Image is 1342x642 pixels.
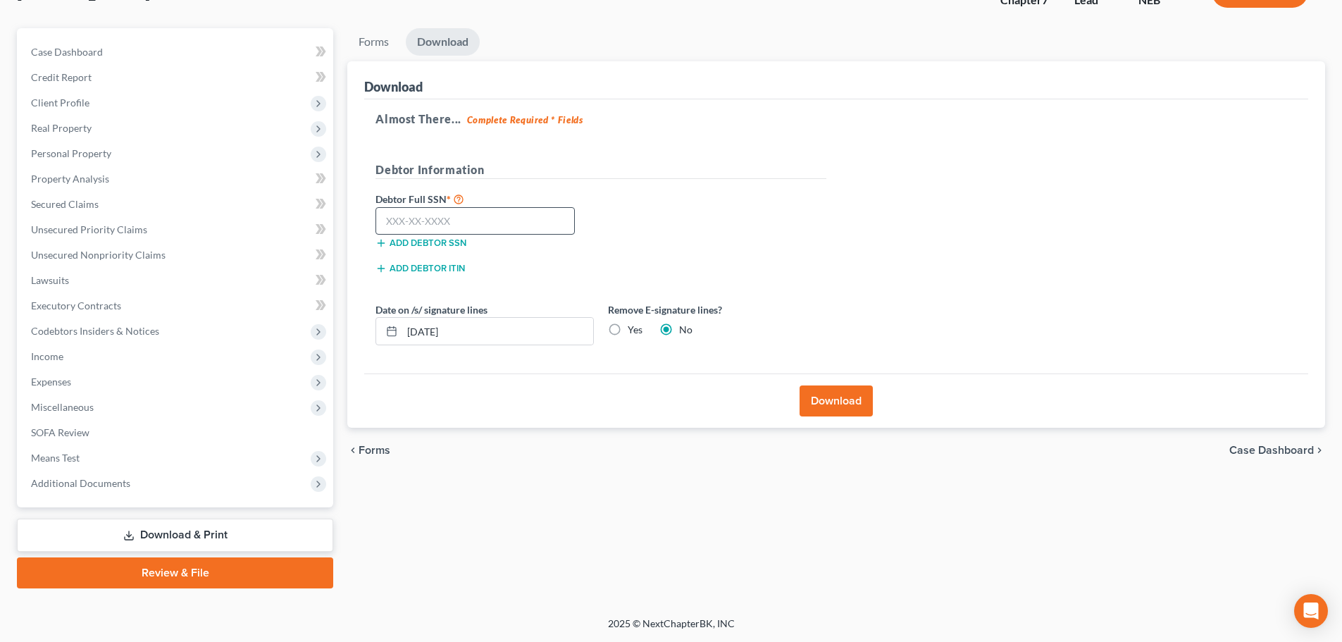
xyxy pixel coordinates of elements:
label: Yes [628,323,642,337]
span: Expenses [31,376,71,388]
span: Case Dashboard [31,46,103,58]
input: MM/DD/YYYY [402,318,593,345]
button: Download [800,385,873,416]
span: Additional Documents [31,477,130,489]
a: Review & File [17,557,333,588]
span: Personal Property [31,147,111,159]
span: Real Property [31,122,92,134]
span: Codebtors Insiders & Notices [31,325,159,337]
a: Lawsuits [20,268,333,293]
label: Date on /s/ signature lines [375,302,487,317]
div: Download [364,78,423,95]
a: Forms [347,28,400,56]
span: Unsecured Priority Claims [31,223,147,235]
a: Credit Report [20,65,333,90]
i: chevron_left [347,445,359,456]
span: Property Analysis [31,173,109,185]
a: SOFA Review [20,420,333,445]
button: Add debtor ITIN [375,263,465,274]
a: Download [406,28,480,56]
span: Case Dashboard [1229,445,1314,456]
span: Client Profile [31,97,89,109]
strong: Complete Required * Fields [467,114,583,125]
span: Means Test [31,452,80,464]
span: Secured Claims [31,198,99,210]
a: Case Dashboard chevron_right [1229,445,1325,456]
div: 2025 © NextChapterBK, INC [270,617,1073,642]
button: Add debtor SSN [375,237,466,249]
span: Credit Report [31,71,92,83]
a: Unsecured Nonpriority Claims [20,242,333,268]
span: Miscellaneous [31,401,94,413]
span: Unsecured Nonpriority Claims [31,249,166,261]
button: chevron_left Forms [347,445,409,456]
div: Open Intercom Messenger [1294,594,1328,628]
a: Executory Contracts [20,293,333,319]
input: XXX-XX-XXXX [375,207,575,235]
a: Unsecured Priority Claims [20,217,333,242]
label: Debtor Full SSN [368,190,601,207]
h5: Debtor Information [375,161,826,179]
a: Case Dashboard [20,39,333,65]
a: Property Analysis [20,166,333,192]
label: Remove E-signature lines? [608,302,826,317]
i: chevron_right [1314,445,1325,456]
span: SOFA Review [31,426,89,438]
span: Lawsuits [31,274,69,286]
h5: Almost There... [375,111,1297,128]
a: Download & Print [17,519,333,552]
label: No [679,323,692,337]
span: Forms [359,445,390,456]
span: Executory Contracts [31,300,121,311]
span: Income [31,350,63,362]
a: Secured Claims [20,192,333,217]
